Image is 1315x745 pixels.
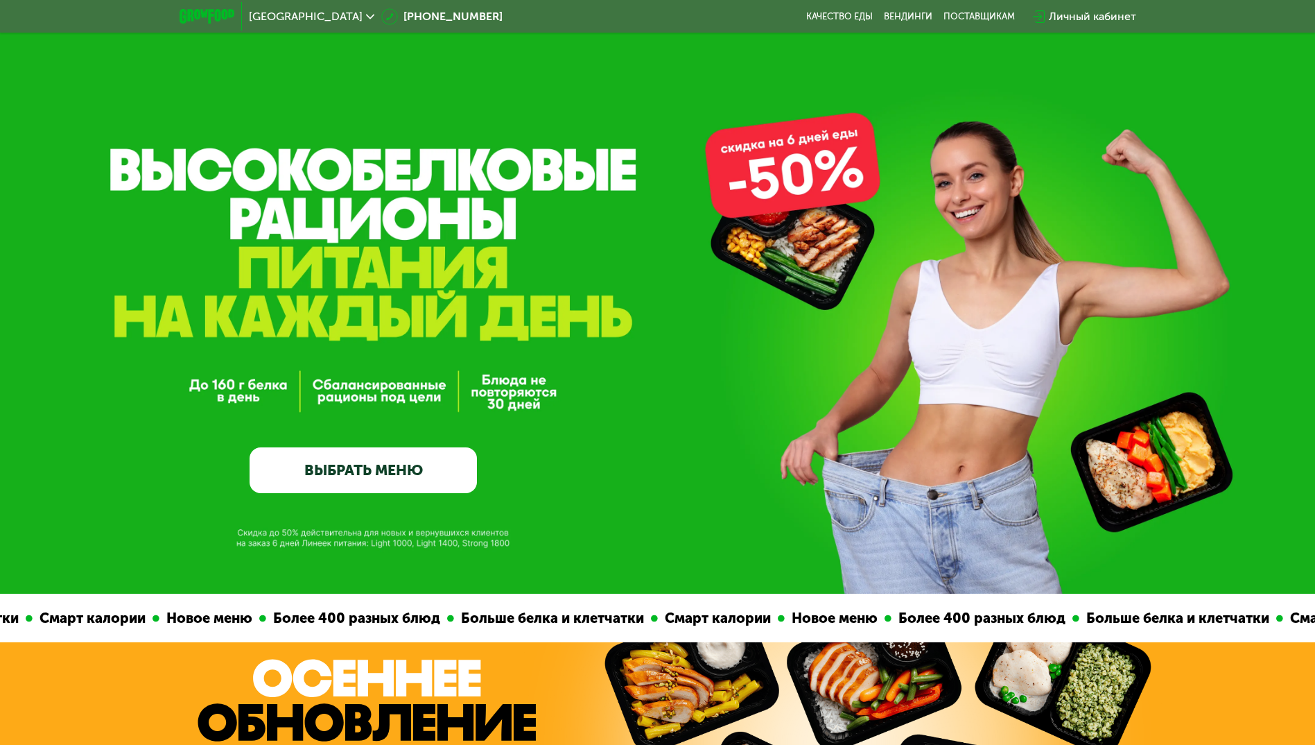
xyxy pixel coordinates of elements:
[860,608,1041,629] div: Более 400 разных блюд
[381,8,503,25] a: [PHONE_NUMBER]
[627,608,747,629] div: Смарт калории
[1048,608,1245,629] div: Больше белка и клетчатки
[250,447,477,493] a: ВЫБРАТЬ МЕНЮ
[754,608,853,629] div: Новое меню
[943,11,1015,22] div: поставщикам
[1049,8,1136,25] div: Личный кабинет
[1,608,121,629] div: Смарт калории
[806,11,873,22] a: Качество еды
[128,608,228,629] div: Новое меню
[884,11,932,22] a: Вендинги
[249,11,363,22] span: [GEOGRAPHIC_DATA]
[423,608,620,629] div: Больше белка и клетчатки
[235,608,416,629] div: Более 400 разных блюд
